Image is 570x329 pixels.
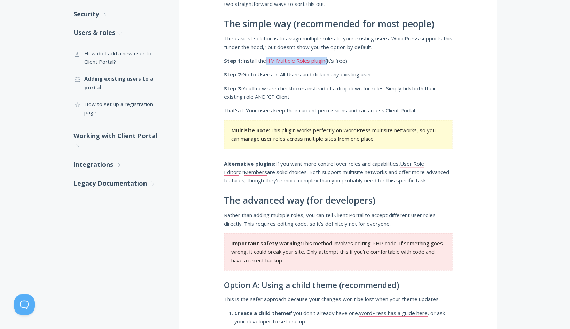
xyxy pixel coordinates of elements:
a: User Role Editor [224,160,424,176]
a: Adding existing users to a portal [73,70,165,96]
a: How do I add a new user to Client Portal? [73,45,165,70]
strong: Step 2: [224,71,242,78]
strong: Important safety warning: [231,240,302,247]
p: You'll now see checkboxes instead of a dropdown for roles. Simply tick both their existing role A... [224,84,452,101]
a: How to set up a registration page [73,96,165,121]
h2: The simple way (recommended for most people) [224,19,452,29]
h3: Option A: Using a child theme (recommended) [224,281,452,290]
strong: Step 1: [224,57,242,64]
a: Working with Client Portal [73,127,165,156]
p: That's it. Your users keep their current permissions and can access Client Portal. [224,106,452,114]
strong: Alternative plugins: [224,160,275,167]
p: If you want more control over roles and capabilities, or are solid choices. Both support multisit... [224,159,452,185]
strong: Step 3: [224,85,242,92]
a: Integrations [73,155,165,174]
a: HM Multiple Roles plugin [266,57,325,65]
a: Security [73,5,165,23]
strong: Create a child theme [234,309,289,316]
p: Install the (it's free) [224,57,452,65]
strong: Multisite note: [231,127,270,134]
section: This method involves editing PHP code. If something goes wrong, it could break your site. Only at... [224,233,452,270]
a: Members [244,169,267,176]
h2: The advanced way (for developers) [224,195,452,206]
p: The easiest solution is to assign multiple roles to your existing users. WordPress supports this ... [224,34,452,51]
p: Go to Users → All Users and click on any existing user [224,70,452,78]
iframe: Toggle Customer Support [14,294,35,315]
li: if you don't already have one. , or ask your developer to set one up. [234,309,452,326]
p: Rather than adding multiple roles, you can tell Client Portal to accept different user roles dire... [224,211,452,228]
a: Users & roles [73,23,165,42]
a: Legacy Documentation [73,174,165,193]
a: WordPress has a guide here [359,309,428,317]
section: This plugin works perfectly on WordPress multisite networks, so you can manage user roles across ... [224,120,452,149]
p: This is the safer approach because your changes won't be lost when your theme updates. [224,295,452,303]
